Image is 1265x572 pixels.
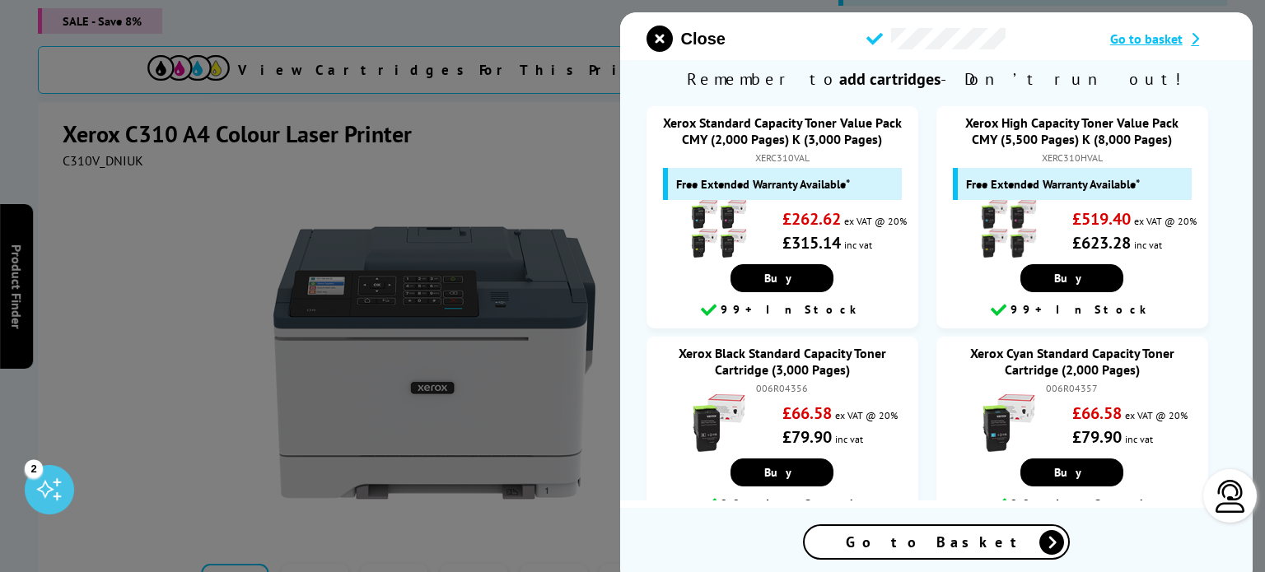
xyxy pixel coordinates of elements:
strong: £519.40 [1072,208,1131,230]
span: Free Extended Warranty Available* [966,176,1140,192]
span: inc vat [1134,239,1162,251]
b: add cartridges [839,68,941,90]
span: Close [681,30,726,49]
span: ex VAT @ 20% [844,215,907,227]
span: Buy [1055,465,1090,480]
span: ex VAT @ 20% [1134,215,1197,227]
span: Buy [1055,271,1090,286]
strong: £66.58 [1072,402,1122,424]
a: Go to basket [1110,30,1226,47]
a: Xerox Cyan Standard Capacity Toner Cartridge (2,000 Pages) [970,345,1174,378]
img: Xerox Cyan Standard Capacity Toner Cartridge (2,000 Pages) [980,394,1038,452]
div: 006R04356 [663,382,903,394]
span: inc vat [1125,433,1153,445]
strong: £623.28 [1072,232,1131,253]
span: Go to Basket [846,532,1027,551]
img: Xerox Black Standard Capacity Toner Cartridge (3,000 Pages) [690,394,748,452]
img: Xerox Standard Capacity Toner Value Pack CMY (2,000 Pages) K (3,000 Pages) [690,200,748,258]
div: XERC310HVAL [953,151,1193,164]
a: Xerox Standard Capacity Toner Value Pack CMY (2,000 Pages) K (3,000 Pages) [663,114,902,147]
span: Buy [765,271,801,286]
div: 99+ In Stock [655,495,911,514]
strong: £79.90 [782,426,832,448]
span: Go to basket [1110,30,1183,47]
span: Remember to - Don’t run out! [620,60,1253,98]
div: 99+ In Stock [945,300,1201,320]
div: XERC310VAL [663,151,903,164]
img: Xerox High Capacity Toner Value Pack CMY (5,500 Pages) K (8,000 Pages) [980,200,1038,258]
span: inc vat [835,433,863,445]
a: Xerox Black Standard Capacity Toner Cartridge (3,000 Pages) [679,345,886,378]
div: 006R04357 [953,382,1193,394]
strong: £79.90 [1072,426,1122,448]
a: Xerox High Capacity Toner Value Pack CMY (5,500 Pages) K (8,000 Pages) [966,114,1179,147]
span: Buy [765,465,801,480]
div: 99+ In Stock [945,495,1201,514]
span: inc vat [844,239,872,251]
strong: £315.14 [782,232,841,253]
span: Free Extended Warranty Available* [676,176,850,192]
img: user-headset-light.svg [1214,480,1247,513]
button: close modal [647,26,726,52]
div: 2 [25,459,43,477]
div: 99+ In Stock [655,300,911,320]
a: Go to Basket [803,524,1070,560]
strong: £262.62 [782,208,841,230]
span: ex VAT @ 20% [835,409,898,421]
span: ex VAT @ 20% [1125,409,1188,421]
strong: £66.58 [782,402,832,424]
